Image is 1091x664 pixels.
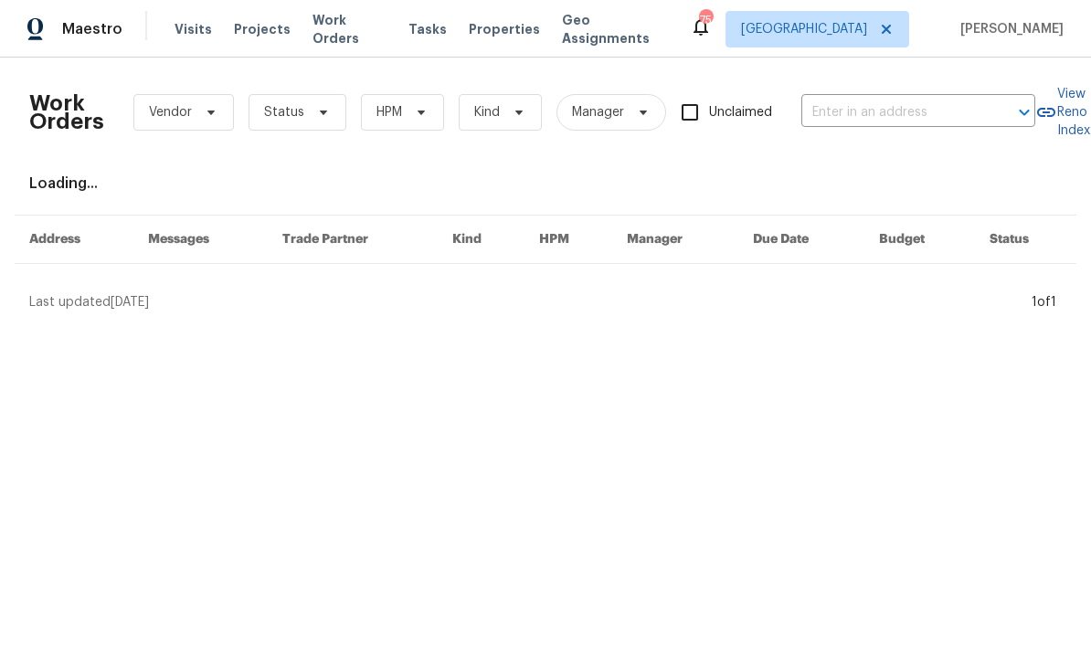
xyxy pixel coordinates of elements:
div: Last updated [29,293,1026,311]
span: Visits [175,20,212,38]
span: [PERSON_NAME] [953,20,1064,38]
th: HPM [524,216,612,264]
span: Unclaimed [709,103,772,122]
span: Kind [474,103,500,121]
span: Tasks [408,23,447,36]
span: Manager [572,103,624,121]
button: Open [1012,100,1037,125]
span: Status [264,103,304,121]
th: Manager [612,216,738,264]
th: Status [975,216,1076,264]
span: Geo Assignments [562,11,668,47]
span: HPM [376,103,402,121]
th: Due Date [738,216,864,264]
th: Budget [864,216,975,264]
span: [GEOGRAPHIC_DATA] [741,20,867,38]
h2: Work Orders [29,94,104,131]
span: Projects [234,20,291,38]
th: Trade Partner [268,216,439,264]
a: View Reno Index [1035,85,1090,140]
th: Kind [438,216,524,264]
span: Properties [469,20,540,38]
div: 1 of 1 [1032,293,1056,311]
span: Maestro [62,20,122,38]
div: Loading... [29,174,1062,193]
div: 75 [699,11,712,29]
th: Address [15,216,133,264]
input: Enter in an address [801,99,984,127]
span: Vendor [149,103,192,121]
span: Work Orders [312,11,387,47]
th: Messages [133,216,268,264]
span: [DATE] [111,296,149,309]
